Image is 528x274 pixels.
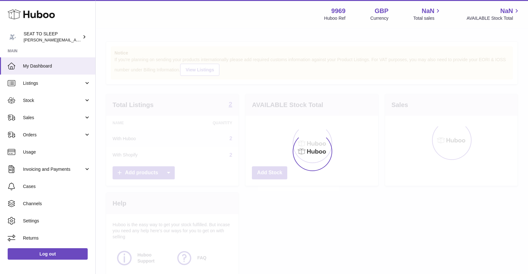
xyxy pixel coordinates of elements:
[23,235,91,241] span: Returns
[23,80,84,86] span: Listings
[23,184,91,190] span: Cases
[8,32,17,42] img: amy@seattosleep.co.uk
[23,201,91,207] span: Channels
[375,7,388,15] strong: GBP
[23,132,84,138] span: Orders
[413,7,442,21] a: NaN Total sales
[500,7,513,15] span: NaN
[422,7,434,15] span: NaN
[23,63,91,69] span: My Dashboard
[24,31,81,43] div: SEAT TO SLEEP
[24,37,128,42] span: [PERSON_NAME][EMAIL_ADDRESS][DOMAIN_NAME]
[370,15,389,21] div: Currency
[324,15,346,21] div: Huboo Ref
[23,218,91,224] span: Settings
[8,248,88,260] a: Log out
[23,97,84,104] span: Stock
[23,115,84,121] span: Sales
[23,166,84,172] span: Invoicing and Payments
[331,7,346,15] strong: 9969
[466,15,520,21] span: AVAILABLE Stock Total
[23,149,91,155] span: Usage
[466,7,520,21] a: NaN AVAILABLE Stock Total
[413,15,442,21] span: Total sales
